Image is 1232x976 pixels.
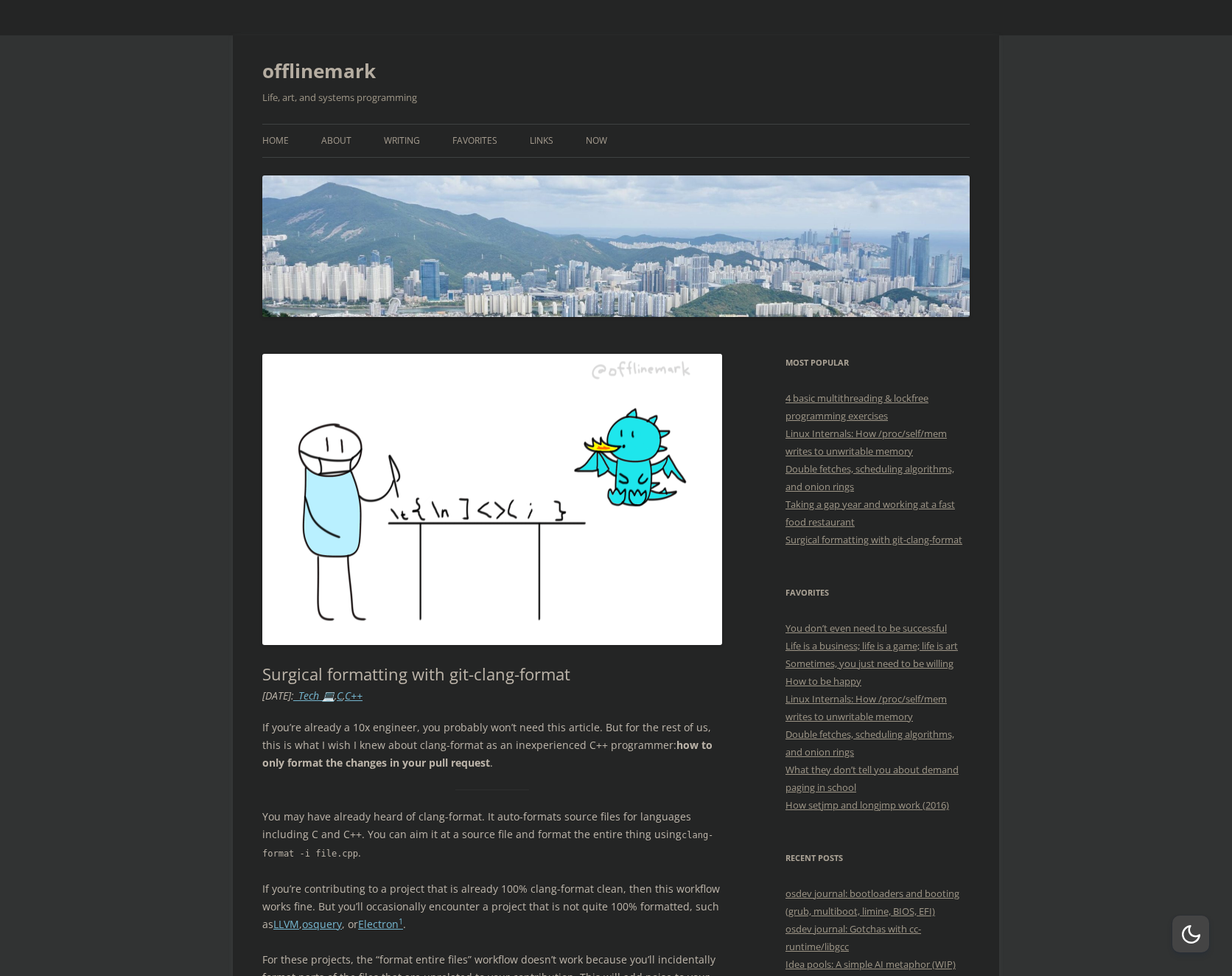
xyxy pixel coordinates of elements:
a: osdev journal: Gotchas with cc-runtime/libgcc [785,922,921,953]
a: Writing [384,125,420,157]
sup: 1 [399,916,403,927]
a: Linux Internals: How /proc/self/mem writes to unwritable memory [785,692,947,723]
a: offlinemark [262,53,376,88]
a: _Tech 💻 [294,689,335,703]
a: Surgical formatting with git-clang-format [785,533,962,546]
p: You may have already heard of clang-format. It auto-formats source files for languages including ... [262,808,723,862]
h3: Most Popular [785,354,970,372]
a: How to be happy [785,675,861,688]
p: If you’re contributing to a project that is already 100% clang-format clean, then this workflow w... [262,880,723,933]
a: Favorites [452,125,497,157]
p: If you’re already a 10x engineer, you probably won’t need this article. But for the rest of us, t... [262,719,723,772]
a: Now [586,125,607,157]
h1: Surgical formatting with git-clang-format [262,664,723,683]
img: offlinemark [262,175,970,316]
a: About [321,125,351,157]
a: Linux Internals: How /proc/self/mem writes to unwritable memory [785,427,947,458]
i: : , , [262,689,363,703]
a: LLVM [273,917,299,931]
h3: Recent Posts [785,849,970,867]
a: 4 basic multithreading & lockfree programming exercises [785,391,928,422]
a: Home [262,125,289,157]
a: 1 [399,917,403,931]
h3: Favorites [785,584,970,602]
a: Sometimes, you just need to be willing [785,657,953,670]
a: How setjmp and longjmp work (2016) [785,798,949,812]
a: Idea pools: A simple AI metaphor (WIP) [785,958,956,971]
a: osquery [302,917,342,931]
a: Life is a business; life is a game; life is art [785,639,958,652]
a: Double fetches, scheduling algorithms, and onion rings [785,462,954,493]
a: You don’t even need to be successful [785,621,947,635]
a: Double fetches, scheduling algorithms, and onion rings [785,728,954,759]
a: Taking a gap year and working at a fast food restaurant [785,498,955,529]
h2: Life, art, and systems programming [262,88,970,106]
a: Links [530,125,553,157]
time: [DATE] [262,689,291,703]
a: C++ [345,689,363,703]
a: Electron [358,917,399,931]
a: What they don’t tell you about demand paging in school [785,763,959,794]
a: C [337,689,343,703]
a: osdev journal: bootloaders and booting (grub, multiboot, limine, BIOS, EFI) [785,887,959,918]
